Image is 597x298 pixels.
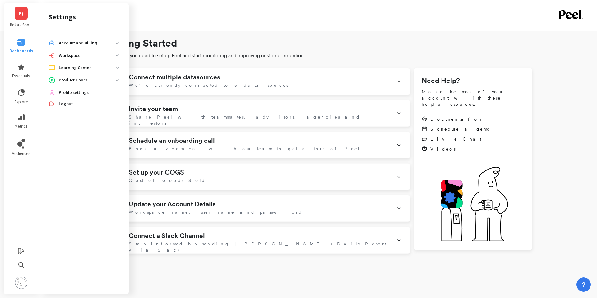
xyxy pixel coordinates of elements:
[49,101,55,107] img: navigation item icon
[422,116,491,122] a: Documentation
[129,169,184,176] h1: Set up your COGS
[12,73,30,78] span: essentials
[49,53,55,58] img: navigation item icon
[422,146,491,152] a: Videos
[430,116,483,122] span: Documentation
[129,241,389,253] span: Stay informed by sending [PERSON_NAME]'s Daily Report via Slack
[59,90,119,96] a: Profile settings
[15,100,28,105] span: explore
[59,65,116,71] p: Learning Center
[116,54,119,56] img: down caret icon
[15,124,28,129] span: metrics
[105,52,532,59] span: Everything you need to set up Peel and start monitoring and improving customer retention.
[129,232,205,240] h1: Connect a Slack Channel
[59,101,73,107] span: Logout
[59,40,116,46] p: Account and Billing
[19,10,24,17] span: B(
[10,22,33,27] p: Boka - Shopify (Essor)
[129,105,178,113] h1: Invite your team
[59,77,116,83] p: Product Tours
[129,73,220,81] h1: Connect multiple datasources
[430,136,481,142] span: Live Chat
[9,49,33,54] span: dashboards
[116,67,119,69] img: down caret icon
[582,280,585,289] span: ?
[49,13,76,21] h2: settings
[129,82,288,88] span: We're currently connected to 5 data sources
[422,89,525,107] span: Make the most of your account with these helpful resources.
[12,151,30,156] span: audiences
[49,77,55,83] img: navigation item icon
[105,36,532,51] h1: Getting Started
[430,126,491,132] span: Schedule a demo
[129,177,206,184] span: Cost of Goods Sold
[116,79,119,81] img: down caret icon
[116,42,119,44] img: down caret icon
[422,76,525,86] h1: Need Help?
[129,209,303,215] span: Workspace name, user name and password
[129,137,215,144] h1: Schedule an onboarding call
[49,40,55,46] img: navigation item icon
[129,114,389,126] span: Share Peel with teammates, advisors, agencies and investors
[576,277,591,292] button: ?
[49,65,55,70] img: navigation item icon
[129,200,216,208] h1: Update your Account Details
[422,126,491,132] a: Schedule a demo
[59,90,89,96] span: Profile settings
[430,146,456,152] span: Videos
[15,277,27,289] img: profile picture
[49,90,55,96] img: navigation item icon
[129,146,360,152] span: Book a Zoom call with our team to get a tour of Peel
[59,53,116,59] p: Workspace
